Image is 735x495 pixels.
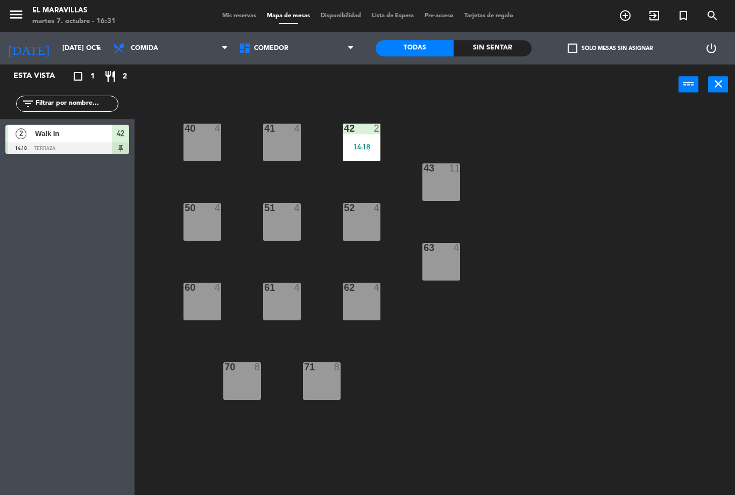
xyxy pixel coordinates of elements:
[264,203,265,213] div: 51
[708,76,728,92] button: close
[423,243,424,253] div: 63
[32,16,116,27] div: martes 7. octubre - 16:31
[215,203,221,213] div: 4
[35,128,112,139] span: Walk In
[459,13,519,19] span: Tarjetas de regalo
[454,243,460,253] div: 4
[16,128,26,139] span: 2
[611,6,640,25] span: RESERVAR MESA
[712,77,725,90] i: close
[92,42,105,55] i: arrow_drop_down
[255,362,261,372] div: 8
[131,45,158,52] span: Comida
[706,9,719,22] i: search
[374,124,380,133] div: 2
[619,9,632,22] i: add_circle_outline
[185,203,185,213] div: 50
[454,40,532,56] div: Sin sentar
[90,70,95,83] span: 1
[423,163,424,173] div: 43
[677,9,690,22] i: turned_in_not
[669,6,698,25] span: Reserva especial
[294,283,301,292] div: 4
[640,6,669,25] span: WALK IN
[376,40,454,56] div: Todas
[185,124,185,133] div: 40
[264,283,265,292] div: 61
[215,124,221,133] div: 4
[264,124,265,133] div: 41
[679,76,698,92] button: power_input
[5,70,77,83] div: Esta vista
[117,127,124,140] span: 42
[366,13,419,19] span: Lista de Espera
[8,6,24,26] button: menu
[294,203,301,213] div: 4
[224,362,225,372] div: 70
[254,45,288,52] span: Comedor
[294,124,301,133] div: 4
[682,77,695,90] i: power_input
[698,6,727,25] span: BUSCAR
[648,9,661,22] i: exit_to_app
[32,5,116,16] div: El Maravillas
[568,44,577,53] span: check_box_outline_blank
[215,283,221,292] div: 4
[72,70,84,83] i: crop_square
[374,283,380,292] div: 4
[217,13,262,19] span: Mis reservas
[262,13,315,19] span: Mapa de mesas
[334,362,341,372] div: 8
[22,97,34,110] i: filter_list
[705,42,718,55] i: power_settings_new
[123,70,127,83] span: 2
[568,44,653,53] label: Solo mesas sin asignar
[34,98,118,110] input: Filtrar por nombre...
[315,13,366,19] span: Disponibilidad
[104,70,117,83] i: restaurant
[449,163,460,173] div: 11
[8,6,24,23] i: menu
[419,13,459,19] span: Pre-acceso
[374,203,380,213] div: 4
[185,283,185,292] div: 60
[343,143,380,150] div: 14:18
